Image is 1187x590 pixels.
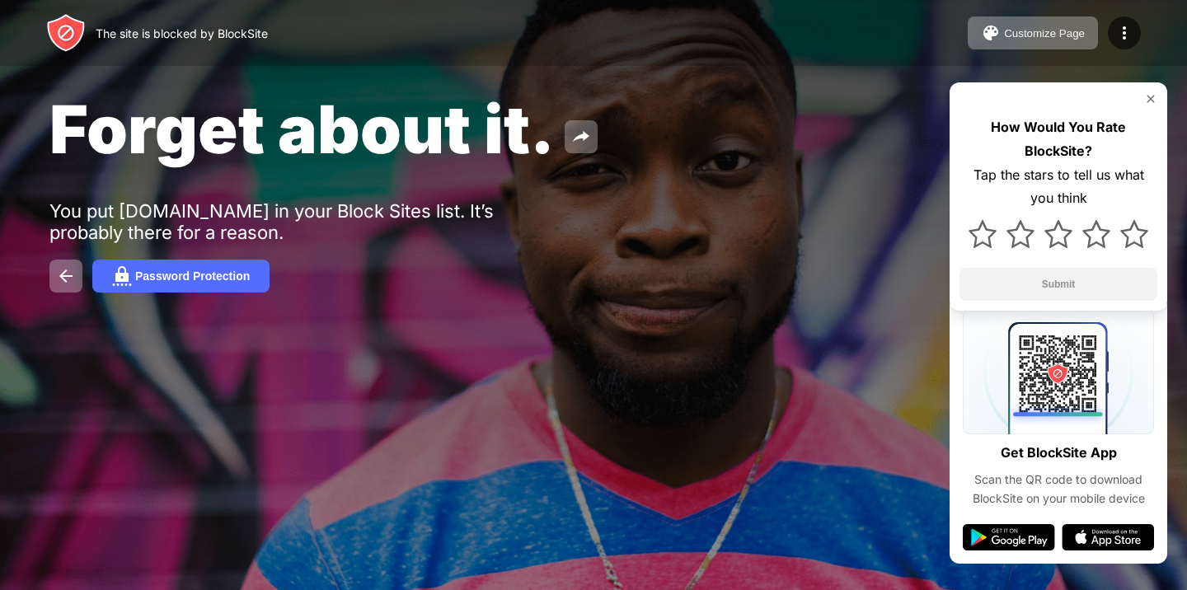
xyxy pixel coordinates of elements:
div: Tap the stars to tell us what you think [959,163,1157,211]
img: star.svg [1120,220,1148,248]
img: star.svg [1082,220,1110,248]
button: Customize Page [968,16,1098,49]
img: star.svg [969,220,997,248]
img: menu-icon.svg [1114,23,1134,43]
div: How Would You Rate BlockSite? [959,115,1157,163]
div: Scan the QR code to download BlockSite on your mobile device [963,471,1154,508]
button: Password Protection [92,260,270,293]
img: google-play.svg [963,524,1055,550]
img: star.svg [1044,220,1072,248]
img: share.svg [571,127,591,147]
img: header-logo.svg [46,13,86,53]
img: app-store.svg [1062,524,1154,550]
img: rate-us-close.svg [1144,92,1157,105]
img: star.svg [1006,220,1035,248]
button: Submit [959,268,1157,301]
div: Customize Page [1004,27,1085,40]
img: pallet.svg [981,23,1001,43]
img: back.svg [56,266,76,286]
img: password.svg [112,266,132,286]
div: Password Protection [135,269,250,283]
div: You put [DOMAIN_NAME] in your Block Sites list. It’s probably there for a reason. [49,200,559,243]
div: Get BlockSite App [1001,441,1117,465]
div: The site is blocked by BlockSite [96,26,268,40]
span: Forget about it. [49,89,555,169]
